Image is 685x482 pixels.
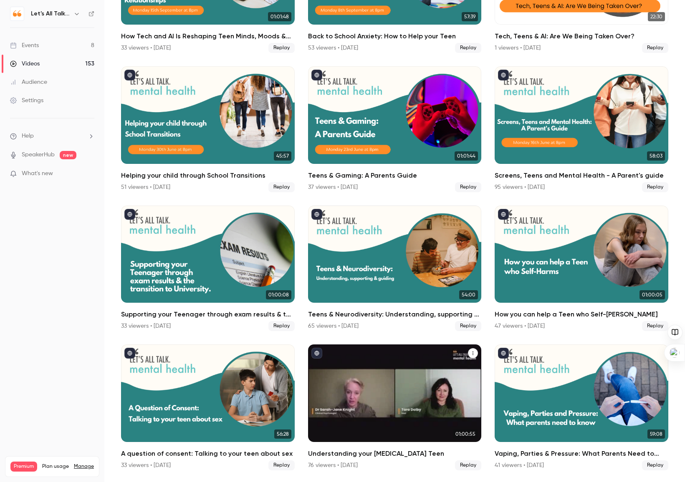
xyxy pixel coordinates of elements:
[455,151,478,161] span: 01:01:44
[647,151,665,161] span: 58:03
[121,44,171,52] div: 33 viewers • [DATE]
[60,151,76,159] span: new
[495,322,545,330] div: 47 viewers • [DATE]
[10,78,47,86] div: Audience
[642,43,668,53] span: Replay
[274,429,291,439] span: 56:28
[121,183,170,191] div: 51 viewers • [DATE]
[10,60,40,68] div: Videos
[642,460,668,470] span: Replay
[495,309,668,319] h2: How you can help a Teen who Self-[PERSON_NAME]
[121,344,295,470] a: 56:28A question of consent: Talking to your teen about sex33 viewers • [DATE]Replay
[311,70,322,80] button: published
[74,463,94,470] a: Manage
[640,290,665,299] span: 01:00:05
[495,206,668,331] a: 01:00:05How you can help a Teen who Self-[PERSON_NAME]47 viewers • [DATE]Replay
[308,206,482,331] a: 54:00Teens & Neurodiversity: Understanding, supporting & guiding65 viewers • [DATE]Replay
[121,344,295,470] li: A question of consent: Talking to your teen about sex
[308,344,482,470] li: Understanding your ADHD Teen
[266,290,291,299] span: 01:00:08
[10,462,37,472] span: Premium
[495,183,545,191] div: 95 viewers • [DATE]
[268,43,295,53] span: Replay
[268,321,295,331] span: Replay
[462,12,478,21] span: 57:39
[22,132,34,141] span: Help
[495,66,668,192] a: 58:03Screens, Teens and Mental Health - A Parent's guide95 viewers • [DATE]Replay
[121,206,295,331] li: Supporting your Teenager through exam results & the transition to University.
[647,429,665,439] span: 59:08
[124,348,135,359] button: published
[498,209,509,220] button: published
[268,182,295,192] span: Replay
[121,206,295,331] a: 01:00:08Supporting your Teenager through exam results & the transition to University.33 viewers •...
[124,70,135,80] button: published
[311,348,322,359] button: published
[10,7,24,20] img: Let's All Talk Mental Health
[121,31,295,41] h2: How Tech and AI Is Reshaping Teen Minds, Moods & Relationships
[308,31,482,41] h2: Back to School Anxiety: How to Help your Teen
[495,44,541,52] div: 1 viewers • [DATE]
[648,12,665,21] span: 22:30
[308,461,358,469] div: 76 viewers • [DATE]
[455,321,481,331] span: Replay
[495,171,668,181] h2: Screens, Teens and Mental Health - A Parent's guide
[121,171,295,181] h2: Helping your child through School Transitions
[22,151,55,159] a: SpeakerHub
[121,66,295,192] a: 45:57Helping your child through School Transitions51 viewers • [DATE]Replay
[308,344,482,470] a: 01:00:55Understanding your [MEDICAL_DATA] Teen76 viewers • [DATE]Replay
[308,206,482,331] li: Teens & Neurodiversity: Understanding, supporting & guiding
[453,429,478,439] span: 01:00:55
[495,66,668,192] li: Screens, Teens and Mental Health - A Parent's guide
[10,132,94,141] li: help-dropdown-opener
[308,309,482,319] h2: Teens & Neurodiversity: Understanding, supporting & guiding
[42,463,69,470] span: Plan usage
[308,322,359,330] div: 65 viewers • [DATE]
[22,169,53,178] span: What's new
[642,182,668,192] span: Replay
[308,449,482,459] h2: Understanding your [MEDICAL_DATA] Teen
[495,206,668,331] li: How you can help a Teen who Self-Harms
[455,182,481,192] span: Replay
[308,66,482,192] li: Teens & Gaming: A Parents Guide
[31,10,70,18] h6: Let's All Talk Mental Health
[308,44,358,52] div: 53 viewers • [DATE]
[121,322,171,330] div: 33 viewers • [DATE]
[10,96,43,105] div: Settings
[268,12,291,21] span: 01:01:48
[308,183,358,191] div: 37 viewers • [DATE]
[311,209,322,220] button: published
[498,70,509,80] button: published
[121,449,295,459] h2: A question of consent: Talking to your teen about sex
[308,66,482,192] a: 01:01:44Teens & Gaming: A Parents Guide37 viewers • [DATE]Replay
[495,344,668,470] a: 59:08Vaping, Parties & Pressure: What Parents Need to Know41 viewers • [DATE]Replay
[495,449,668,459] h2: Vaping, Parties & Pressure: What Parents Need to Know
[455,460,481,470] span: Replay
[455,43,481,53] span: Replay
[459,290,478,299] span: 54:00
[84,170,94,178] iframe: Noticeable Trigger
[124,209,135,220] button: published
[121,461,171,469] div: 33 viewers • [DATE]
[274,151,291,161] span: 45:57
[121,66,295,192] li: Helping your child through School Transitions
[495,344,668,470] li: Vaping, Parties & Pressure: What Parents Need to Know
[495,461,544,469] div: 41 viewers • [DATE]
[10,41,39,50] div: Events
[498,348,509,359] button: published
[121,309,295,319] h2: Supporting your Teenager through exam results & the transition to University.
[642,321,668,331] span: Replay
[495,31,668,41] h2: Tech, Teens & AI: Are We Being Taken Over?
[308,171,482,181] h2: Teens & Gaming: A Parents Guide
[268,460,295,470] span: Replay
